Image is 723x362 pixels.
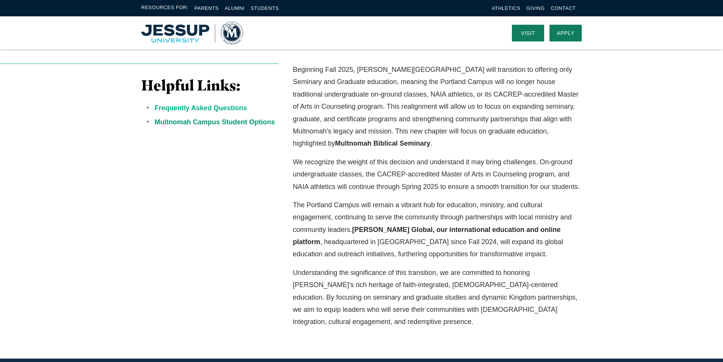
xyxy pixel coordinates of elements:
[512,25,544,41] a: Visit
[293,267,582,328] p: Understanding the significance of this transition, we are committed to honoring [PERSON_NAME]’s r...
[551,5,576,11] a: Contact
[251,5,279,11] a: Students
[492,5,520,11] a: Athletics
[155,118,275,126] a: Multnomah Campus Student Options
[293,156,582,193] p: We recognize the weight of this decision and understand it may bring challenges. On-ground underg...
[293,64,582,150] p: Beginning Fall 2025, [PERSON_NAME][GEOGRAPHIC_DATA] will transition to offering only Seminary and...
[225,5,245,11] a: Alumni
[194,5,219,11] a: Parents
[141,77,279,94] h3: Helpful Links:
[293,226,560,246] strong: [PERSON_NAME] Global, our international education and online platform
[526,5,545,11] a: Giving
[141,4,188,13] span: Resources For:
[141,22,243,44] img: Multnomah University Logo
[293,199,582,260] p: The Portland Campus will remain a vibrant hub for education, ministry, and cultural engagement, c...
[335,140,430,147] strong: Multnomah Biblical Seminary
[549,25,582,41] a: Apply
[141,22,243,44] a: Home
[155,104,247,112] a: Frequently Asked Questions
